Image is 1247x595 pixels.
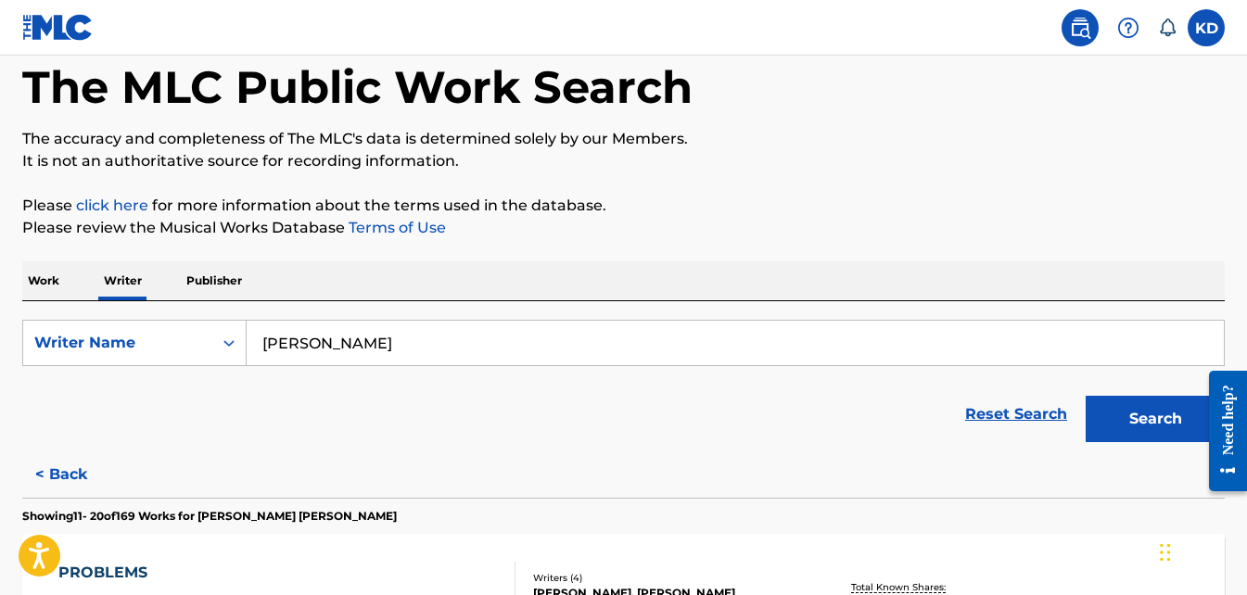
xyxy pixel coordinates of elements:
[22,451,134,498] button: < Back
[1158,19,1177,37] div: Notifications
[98,261,147,300] p: Writer
[22,128,1225,150] p: The accuracy and completeness of The MLC's data is determined solely by our Members.
[1117,17,1139,39] img: help
[22,14,94,41] img: MLC Logo
[1110,9,1147,46] div: Help
[22,217,1225,239] p: Please review the Musical Works Database
[1160,525,1171,580] div: Drag
[1195,356,1247,505] iframe: Resource Center
[76,196,148,214] a: click here
[34,332,201,354] div: Writer Name
[181,261,248,300] p: Publisher
[22,508,397,525] p: Showing 11 - 20 of 169 Works for [PERSON_NAME] [PERSON_NAME]
[1069,17,1091,39] img: search
[58,562,224,584] div: PROBLEMS
[22,150,1225,172] p: It is not an authoritative source for recording information.
[22,195,1225,217] p: Please for more information about the terms used in the database.
[22,261,65,300] p: Work
[1154,506,1247,595] iframe: Chat Widget
[956,394,1076,435] a: Reset Search
[22,320,1225,451] form: Search Form
[1188,9,1225,46] div: User Menu
[345,219,446,236] a: Terms of Use
[1086,396,1225,442] button: Search
[1062,9,1099,46] a: Public Search
[22,59,693,115] h1: The MLC Public Work Search
[533,571,801,585] div: Writers ( 4 )
[851,580,950,594] p: Total Known Shares:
